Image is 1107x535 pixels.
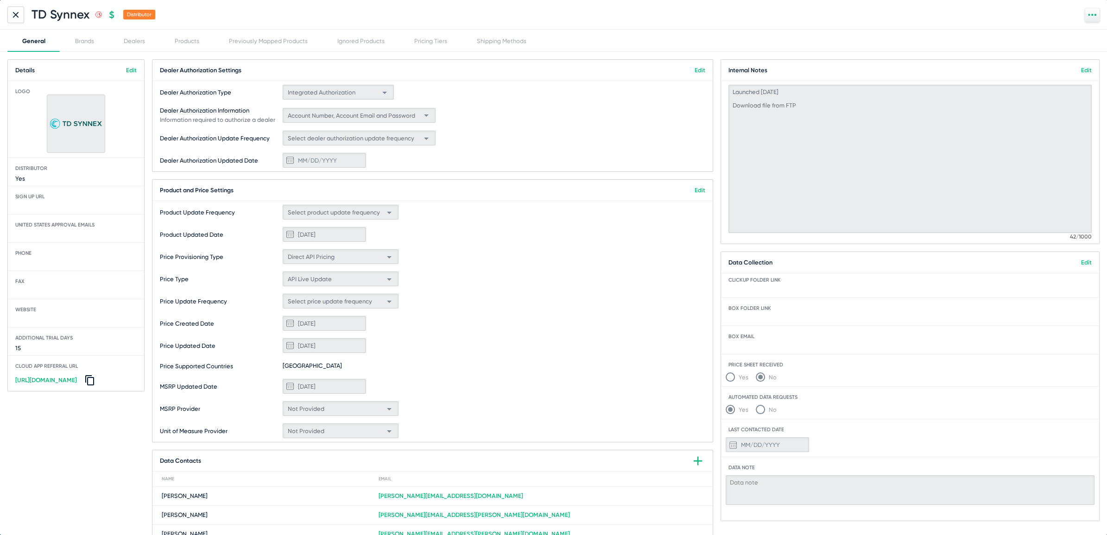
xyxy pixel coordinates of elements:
span: Dealer Authorization Settings [160,67,241,74]
input: MM/DD/YYYY [283,227,366,242]
span: [GEOGRAPHIC_DATA] [283,360,342,371]
span: Details [15,67,35,74]
span: ClickUp folder link [721,277,1099,283]
input: MM/DD/YYYY [283,379,366,394]
span: Sign up Url [8,194,144,200]
span: Automated Data Requests [721,394,1099,400]
a: Edit [1081,259,1092,266]
span: Unit of Measure Provider [160,428,280,434]
span: MSRP Updated Date [160,383,280,390]
span: Data Note [721,465,1099,471]
span: Logo [8,88,144,94]
input: MM/DD/YYYY [283,153,366,168]
button: Open calendar [283,153,297,168]
span: United States Approval Emails [8,222,144,228]
span: [PERSON_NAME] [162,510,208,520]
span: No [765,374,777,381]
span: Box email [721,334,1099,340]
h1: TD Synnex [32,7,90,22]
a: [PERSON_NAME][EMAIL_ADDRESS][PERSON_NAME][DOMAIN_NAME] [379,511,570,518]
span: Dealer Authorization Information [160,107,280,114]
a: [PERSON_NAME][EMAIL_ADDRESS][DOMAIN_NAME] [379,492,523,499]
button: Open calendar [283,316,297,331]
span: Account Number, Account Email and Password [288,112,415,119]
a: Edit [126,67,137,74]
span: [PERSON_NAME] [162,491,208,501]
div: Products [175,38,199,44]
span: Product and Price Settings [160,187,234,194]
div: Previously Mapped Products [229,38,308,44]
span: Website [8,307,144,313]
span: API Live Update [288,276,332,283]
span: MSRP Provider [160,405,280,412]
span: Dealer Authorization Update Frequency [160,135,280,142]
span: Distributor [8,165,144,171]
span: Last Contacted Date [721,427,1099,433]
span: Internal Notes [728,67,767,74]
span: Dealer Authorization Updated Date [160,157,280,164]
span: Price Update Frequency [160,298,280,305]
span: Price Provisioning Type [160,253,280,260]
span: Price Supported Countries [160,363,280,370]
span: Select product update frequency [288,209,380,216]
span: Box folder link [721,305,1099,311]
a: Edit [695,187,705,194]
mat-hint: 42/1000 [1070,234,1092,240]
div: General [22,38,45,44]
a: [URL][DOMAIN_NAME] [12,373,81,387]
span: Phone [8,250,144,256]
span: No [765,406,777,413]
span: Not Provided [288,405,324,412]
button: Open calendar [283,338,297,353]
span: Not Provided [288,428,324,434]
span: Additional Trial Days [8,335,144,341]
div: Dealers [124,38,145,44]
span: Product Update Frequency [160,209,280,216]
span: 15 [12,341,25,355]
div: Shipping Methods [477,38,526,44]
span: Integrated Authorization [288,89,355,96]
input: MM/DD/YYYY [283,338,366,353]
button: Open calendar [283,227,297,242]
a: Edit [1081,67,1092,74]
span: Select price update frequency [288,298,372,305]
input: MM/DD/YYYY [283,316,366,331]
div: Brands [75,38,94,44]
span: Cloud App Referral URL [8,363,85,369]
span: Yes [735,406,748,413]
a: Edit [695,67,705,74]
input: MM/DD/YYYY [726,437,809,452]
img: TD%20Synnex%20-%20TEST_638137189244632735.png [47,112,105,136]
button: Open calendar [726,437,740,452]
span: Data Contacts [160,457,201,464]
span: Data Collection [728,259,772,266]
span: Dealer Authorization Type [160,89,280,96]
span: Information required to authorize a dealer [160,116,280,123]
span: Select dealer authorization update frequency [288,135,414,142]
span: Price Type [160,276,280,283]
span: Price Sheet Received [721,362,1099,368]
span: Direct API Pricing [288,253,335,260]
button: Open calendar [283,379,297,394]
span: Yes [12,171,29,186]
div: Pricing Tiers [414,38,447,44]
span: Distributor [123,10,155,19]
div: Ignored Products [337,38,385,44]
div: Name [162,476,379,482]
span: Product Updated Date [160,231,280,238]
span: Price Created Date [160,320,280,327]
span: Price Updated Date [160,342,280,349]
div: Email [379,476,703,482]
span: Fax [8,278,144,284]
span: Yes [735,374,748,381]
